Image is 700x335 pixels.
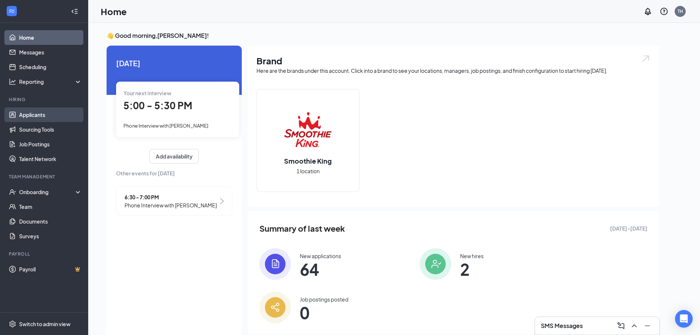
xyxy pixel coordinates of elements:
svg: Collapse [71,8,78,15]
div: New applications [300,252,341,260]
svg: Minimize [643,321,652,330]
a: Documents [19,214,82,229]
h1: Brand [256,54,650,67]
img: icon [420,248,451,280]
img: icon [259,292,291,323]
img: icon [259,248,291,280]
button: Add availability [150,149,199,164]
span: 2 [460,263,484,276]
svg: ChevronUp [630,321,639,330]
div: New hires [460,252,484,260]
div: TH [678,8,683,14]
h1: Home [101,5,127,18]
div: Open Intercom Messenger [675,310,693,328]
span: 0 [300,306,348,319]
svg: ComposeMessage [617,321,625,330]
a: Team [19,199,82,214]
a: Job Postings [19,137,82,152]
span: Phone Interview with [PERSON_NAME] [125,201,217,209]
span: [DATE] [116,57,232,69]
span: 1 location [297,167,320,175]
span: Other events for [DATE] [116,169,232,177]
a: Sourcing Tools [19,122,82,137]
div: Switch to admin view [19,320,71,328]
h2: Smoothie King [277,156,339,165]
button: ComposeMessage [615,320,627,332]
span: 5:00 - 5:30 PM [123,99,192,111]
a: Scheduling [19,60,82,74]
a: Talent Network [19,152,82,166]
svg: QuestionInfo [660,7,668,16]
svg: WorkstreamLogo [8,7,15,15]
a: PayrollCrown [19,262,82,277]
svg: Settings [9,320,16,328]
div: Onboarding [19,188,76,196]
div: Job postings posted [300,296,348,303]
img: Smoothie King [284,106,331,153]
button: Minimize [642,320,653,332]
button: ChevronUp [628,320,640,332]
div: Reporting [19,78,82,85]
h3: SMS Messages [541,322,583,330]
span: Phone Interview with [PERSON_NAME] [123,123,208,129]
span: [DATE] - [DATE] [610,224,647,232]
div: Team Management [9,174,80,180]
a: Messages [19,45,82,60]
h3: 👋 Good morning, [PERSON_NAME] ! [107,32,659,40]
span: Your next interview [123,90,171,96]
svg: UserCheck [9,188,16,196]
img: open.6027fd2a22e1237b5b06.svg [641,54,650,63]
div: Hiring [9,96,80,103]
span: 64 [300,263,341,276]
span: 6:30 - 7:00 PM [125,193,217,201]
svg: Analysis [9,78,16,85]
a: Surveys [19,229,82,243]
a: Home [19,30,82,45]
div: Here are the brands under this account. Click into a brand to see your locations, managers, job p... [256,67,650,74]
span: Summary of last week [259,222,345,235]
div: Payroll [9,251,80,257]
a: Applicants [19,107,82,122]
svg: Notifications [643,7,652,16]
